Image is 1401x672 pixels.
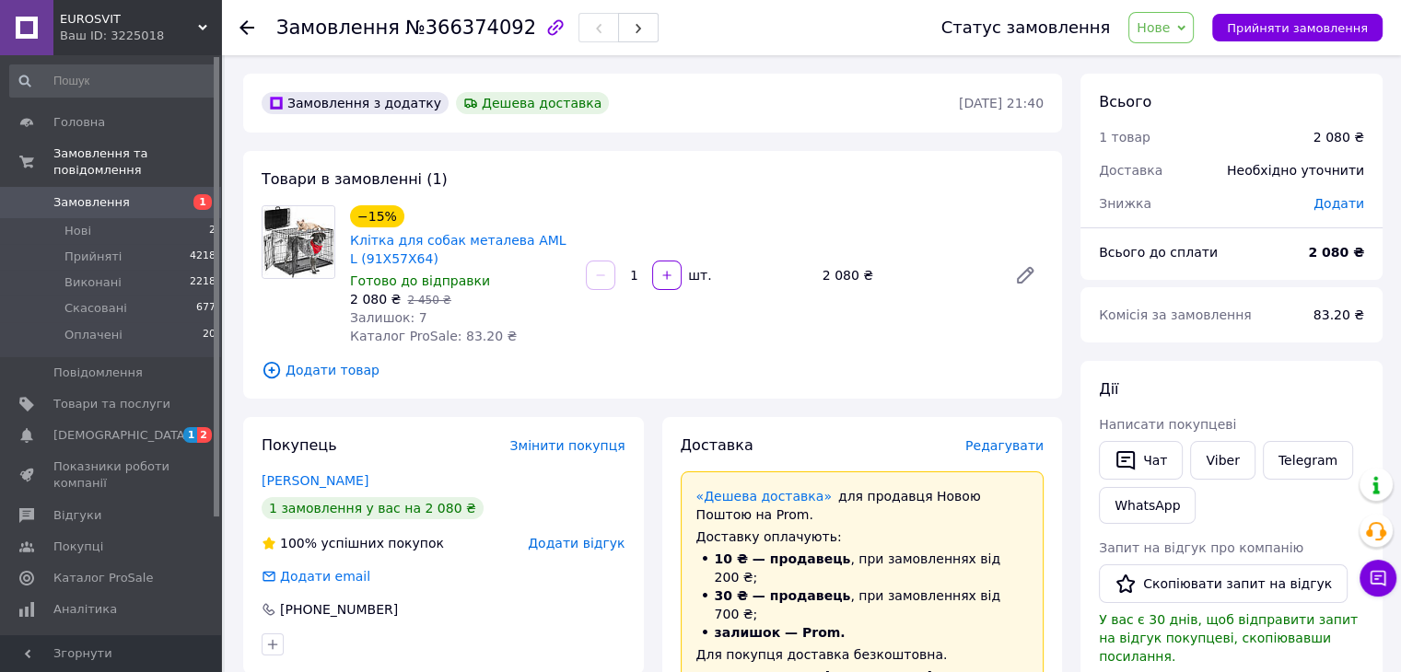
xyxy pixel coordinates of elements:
span: Товари в замовленні (1) [262,170,448,188]
div: для продавця Новою Поштою на Prom. [696,487,1029,524]
span: Додати відгук [528,536,625,550]
a: [PERSON_NAME] [262,473,368,488]
span: 1 товар [1099,130,1150,145]
div: Додати email [260,567,372,585]
li: , при замовленнях від 200 ₴; [696,550,1029,586]
span: У вас є 30 днів, щоб відправити запит на відгук покупцеві, скопіювавши посилання. [1099,612,1358,664]
a: Клітка для собак металева AML L (91Х57Х64) [350,233,566,266]
div: Доставку оплачують: [696,527,1029,546]
span: Товари та послуги [53,396,170,412]
a: Viber [1190,441,1255,480]
span: EUROSVIT [60,11,198,28]
span: Виконані [64,274,122,291]
span: Готово до відправки [350,273,490,288]
span: Редагувати [965,438,1044,453]
span: Всього [1099,93,1151,110]
div: Для покупця доставка безкоштовна. [696,645,1029,664]
span: Покупець [262,436,337,454]
div: Повернутися назад [239,18,254,37]
span: 2218 [190,274,216,291]
div: −15% [350,205,404,227]
span: Змінити покупця [510,438,625,453]
span: Відгуки [53,507,101,524]
div: Замовлення з додатку [262,92,449,114]
span: Замовлення та повідомлення [53,145,221,179]
span: Доставка [1099,163,1162,178]
span: Нові [64,223,91,239]
span: 1 [193,194,212,210]
span: 2 080 ₴ [350,292,401,307]
div: 1 замовлення у вас на 2 080 ₴ [262,497,484,519]
div: Ваш ID: 3225018 [60,28,221,44]
span: 83.20 ₴ [1313,307,1364,322]
a: WhatsApp [1099,487,1196,524]
span: Показники роботи компанії [53,458,170,492]
span: Знижка [1099,196,1151,211]
span: Додати товар [262,360,1044,380]
span: Скасовані [64,300,127,317]
button: Чат [1099,441,1183,480]
span: Покупці [53,539,103,555]
span: 677 [196,300,216,317]
span: Головна [53,114,105,131]
span: 20 [203,327,216,343]
li: , при замовленнях від 700 ₴; [696,586,1029,623]
span: Каталог ProSale: 83.20 ₴ [350,329,517,343]
span: Замовлення [53,194,130,211]
span: Прийняти замовлення [1227,21,1368,35]
input: Пошук [9,64,217,98]
span: №366374092 [405,17,536,39]
button: Прийняти замовлення [1212,14,1383,41]
span: [DEMOGRAPHIC_DATA] [53,427,190,444]
div: успішних покупок [262,534,444,552]
a: Редагувати [1007,257,1044,294]
span: 1 [183,427,198,443]
span: Оплачені [64,327,123,343]
span: Написати покупцеві [1099,417,1236,432]
button: Чат з покупцем [1360,560,1396,597]
span: 2 [197,427,212,443]
span: 10 ₴ — продавець [715,551,851,566]
b: 2 080 ₴ [1308,245,1364,260]
span: 2 450 ₴ [407,294,450,307]
span: Повідомлення [53,365,143,381]
span: Каталог ProSale [53,570,153,586]
span: Прийняті [64,249,122,265]
img: Клітка для собак металева AML L (91Х57Х64) [263,206,334,278]
span: Управління сайтом [53,632,170,666]
span: Додати [1313,196,1364,211]
span: 100% [280,536,317,550]
div: [PHONE_NUMBER] [278,600,400,619]
div: Статус замовлення [941,18,1111,37]
span: Замовлення [276,17,400,39]
span: Запит на відгук про компанію [1099,540,1303,555]
span: Дії [1099,380,1118,398]
div: шт. [683,266,713,284]
span: Нове [1137,20,1170,35]
span: 30 ₴ — продавець [715,588,851,603]
span: 2 [209,223,216,239]
span: 4218 [190,249,216,265]
div: Необхідно уточнити [1216,150,1375,191]
span: Доставка [681,436,753,454]
time: [DATE] 21:40 [959,96,1044,110]
span: Залишок: 7 [350,310,427,325]
a: «Дешева доставка» [696,489,832,504]
div: Додати email [278,567,372,585]
div: 2 080 ₴ [815,262,999,288]
a: Telegram [1263,441,1353,480]
div: 2 080 ₴ [1313,128,1364,146]
span: Комісія за замовлення [1099,307,1252,322]
button: Скопіювати запит на відгук [1099,564,1348,603]
span: залишок — Prom. [715,625,846,640]
span: Всього до сплати [1099,245,1218,260]
div: Дешева доставка [456,92,609,114]
span: Аналітика [53,601,117,618]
